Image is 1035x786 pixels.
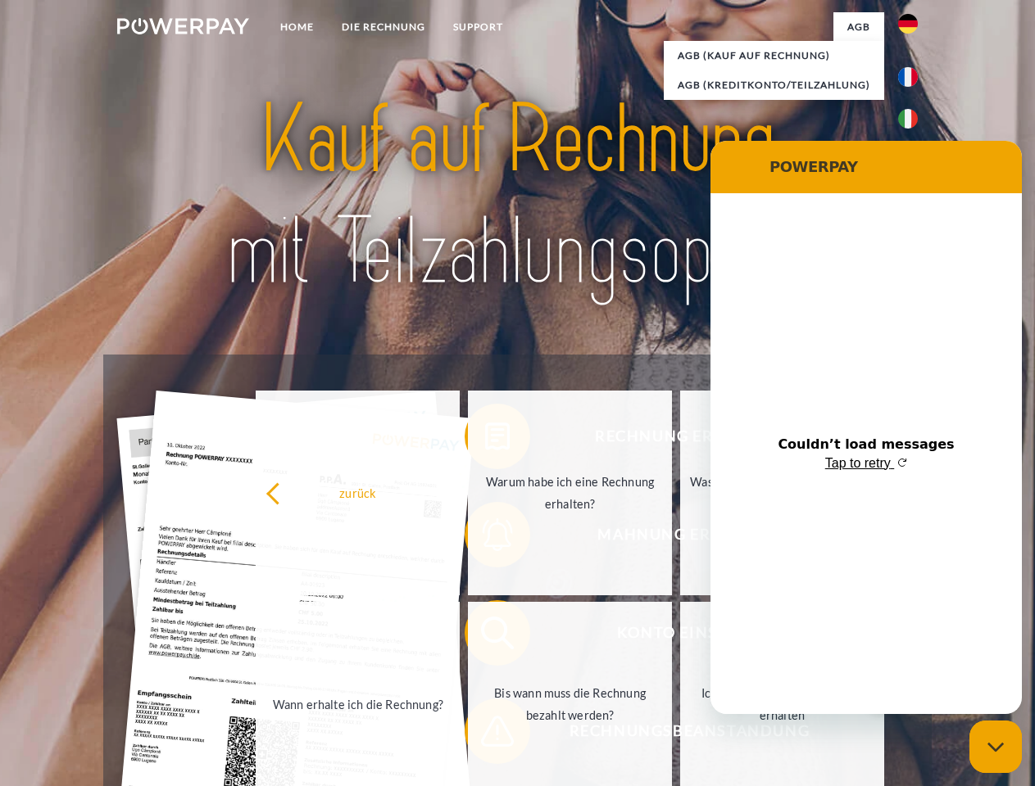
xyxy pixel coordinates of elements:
[680,391,884,595] a: Was habe ich noch offen, ist meine Zahlung eingegangen?
[710,141,1022,714] iframe: Messaging window
[266,693,450,715] div: Wann erhalte ich die Rechnung?
[690,471,874,515] div: Was habe ich noch offen, ist meine Zahlung eingegangen?
[898,109,918,129] img: it
[157,79,878,314] img: title-powerpay_de.svg
[664,70,884,100] a: AGB (Kreditkonto/Teilzahlung)
[266,12,328,42] a: Home
[690,682,874,726] div: Ich habe nur eine Teillieferung erhalten
[898,67,918,87] img: fr
[664,41,884,70] a: AGB (Kauf auf Rechnung)
[439,12,517,42] a: SUPPORT
[266,481,450,504] div: zurück
[898,14,918,34] img: de
[833,12,884,42] a: agb
[478,471,662,515] div: Warum habe ich eine Rechnung erhalten?
[328,12,439,42] a: DIE RECHNUNG
[117,18,249,34] img: logo-powerpay-white.svg
[969,720,1022,773] iframe: Button to launch messaging window
[478,682,662,726] div: Bis wann muss die Rechnung bezahlt werden?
